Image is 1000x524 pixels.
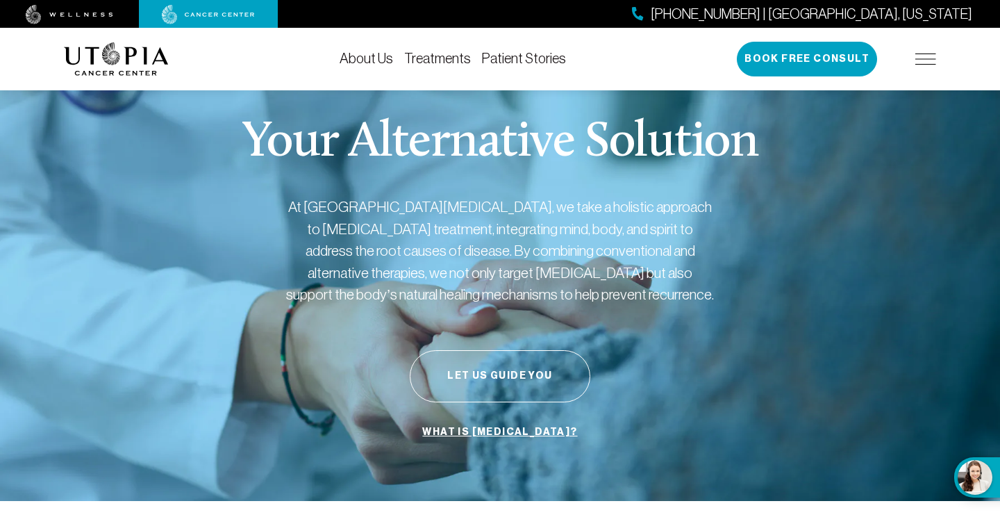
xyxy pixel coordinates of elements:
a: About Us [340,51,393,66]
a: What is [MEDICAL_DATA]? [419,419,581,445]
img: icon-hamburger [915,54,936,65]
img: cancer center [162,5,255,24]
a: [PHONE_NUMBER] | [GEOGRAPHIC_DATA], [US_STATE] [632,4,972,24]
a: Treatments [404,51,471,66]
button: Let Us Guide You [410,350,590,402]
img: logo [64,42,169,76]
button: Book Free Consult [737,42,877,76]
img: wellness [26,5,113,24]
p: At [GEOGRAPHIC_DATA][MEDICAL_DATA], we take a holistic approach to [MEDICAL_DATA] treatment, inte... [285,196,715,306]
a: Patient Stories [482,51,566,66]
span: [PHONE_NUMBER] | [GEOGRAPHIC_DATA], [US_STATE] [651,4,972,24]
p: Your Alternative Solution [242,118,758,168]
